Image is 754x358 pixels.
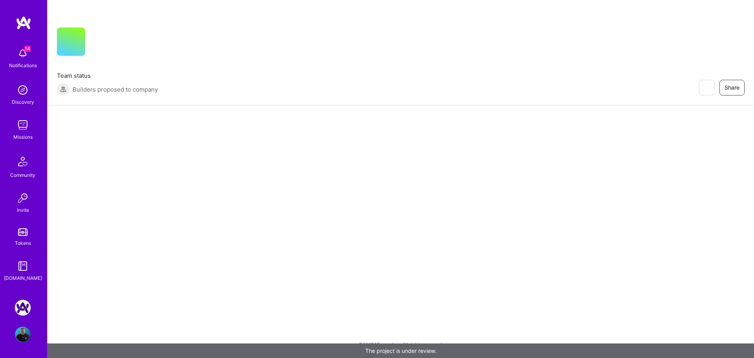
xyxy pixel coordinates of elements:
img: Invite [15,190,31,206]
span: Builders proposed to company [73,85,158,94]
a: User Avatar [13,327,33,342]
span: Team status [57,72,158,80]
img: User Avatar [15,327,31,342]
img: Rent Parity: Team for leveling the playing field in the property management space [15,300,31,316]
div: [DOMAIN_NAME] [4,274,42,282]
div: Community [10,171,35,179]
i: icon EyeClosed [703,84,710,91]
img: logo [16,16,31,30]
div: Invite [17,206,29,214]
img: tokens [18,228,27,236]
span: 14 [24,46,31,52]
div: Missions [13,133,33,141]
img: teamwork [15,117,31,133]
div: Notifications [9,61,37,70]
div: The project is under review. [47,343,754,358]
span: Share [725,84,739,92]
div: Discovery [12,98,34,106]
button: Share [719,80,745,95]
img: Builders proposed to company [57,83,70,95]
img: discovery [15,82,31,98]
img: bell [15,46,31,61]
i: icon CompanyGray [95,40,101,46]
div: Tokens [15,239,31,247]
a: Rent Parity: Team for leveling the playing field in the property management space [13,300,33,316]
img: Community [13,152,32,171]
img: guide book [15,258,31,274]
